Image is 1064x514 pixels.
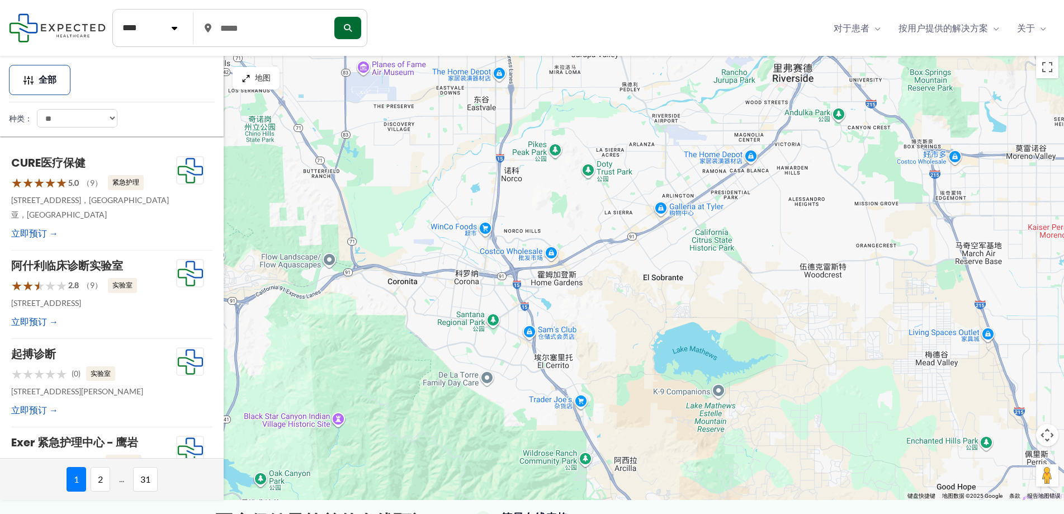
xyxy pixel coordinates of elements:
font: 4.0 [68,457,79,466]
a: 报告地图错误 [1027,493,1061,499]
font: ★ [56,367,67,380]
font: ★ [22,455,34,469]
font: 紧急护理 [112,178,139,186]
font: 实验室 [91,369,111,378]
span: 菜单切换 [869,20,881,36]
font: ★ [11,455,22,469]
font: (0) [72,369,81,378]
button: 将街景小人拖地图到上打开街景 [1036,464,1058,487]
font: 立即预订 [11,316,47,327]
font: ★ [45,279,56,292]
font: ★ [11,279,22,292]
font: [STREET_ADDRESS][PERSON_NAME] [11,386,143,396]
font: ★ [22,367,34,380]
img: 预期医疗保健标志 [177,157,204,185]
font: 2.8 [68,280,79,290]
img: 筛选 [23,74,34,86]
font: 关于 [1017,22,1035,33]
font: 紧急护理 [110,458,137,466]
font: ★ [34,367,45,380]
font: ★ [11,367,22,380]
font: ★ [34,176,45,189]
a: CURE医疗保健 [11,155,86,171]
a: 阿什利临床诊断实验室 [11,258,123,273]
font: 种类： [9,114,32,123]
img: 预期医疗保健标志 [177,348,204,376]
font: 立即预订 [11,228,47,238]
font: 地图 [255,73,271,83]
font: ★ [45,367,56,380]
font: [STREET_ADDRESS] [11,298,81,308]
font: ★ [34,279,45,292]
font: ★ [34,455,45,469]
font: （9） [82,280,102,290]
span: 菜单切换 [988,20,999,36]
font: 实验室 [112,281,133,289]
button: 键盘快捷键 [907,492,935,500]
font: 全部 [39,74,56,85]
font: 立即预订 [11,404,47,415]
font: (177) [82,457,100,466]
font: （9） [82,178,102,187]
span: 菜单切换 [1035,20,1046,36]
font: [STREET_ADDRESS]，[GEOGRAPHIC_DATA]亚，[GEOGRAPHIC_DATA] [11,195,169,219]
button: 地图 [233,67,280,89]
a: 条款（在新标签页中打开） [1009,493,1020,499]
font: ★ [11,176,22,189]
button: 切换全屏视图 [1036,56,1058,78]
font: 31 [140,474,150,484]
font: 地图数据 ©2025 Google [942,493,1002,499]
font: 按用户提供的解决方案 [899,22,988,33]
img: 预期医疗保健标志 [177,436,204,464]
font: 条款 [1009,493,1020,499]
button: 地图镜头控件 [1036,424,1058,446]
a: 关于菜单切换 [1008,20,1055,36]
img: 最大化 [242,74,250,83]
font: ★ [56,176,67,189]
font: ... [119,473,124,484]
font: ★ [45,455,56,469]
font: ★ [56,279,67,292]
a: 立即预订 [11,402,58,418]
font: ★ [22,279,34,292]
font: 对于患者 [834,22,869,33]
a: Exer 紧急护理中心 - 鹰岩 [11,435,138,450]
a: 立即预订 [11,225,58,242]
font: ★ [45,176,56,189]
a: 对于患者菜单切换 [825,20,890,36]
a: 起搏诊断 [11,346,56,362]
font: 2 [98,474,103,484]
img: 预期医疗保健标志 [177,260,204,287]
font: ★ [22,176,34,189]
font: ★ [56,455,67,469]
button: 全部 [9,65,70,95]
a: 立即预订 [11,313,58,330]
a: 按用户提供的解决方案菜单切换 [890,20,1008,36]
font: 5.0 [68,178,79,187]
font: 1 [74,474,79,484]
img: 预期医疗保健徽标 - 侧面，深色字体，小 [9,13,106,42]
